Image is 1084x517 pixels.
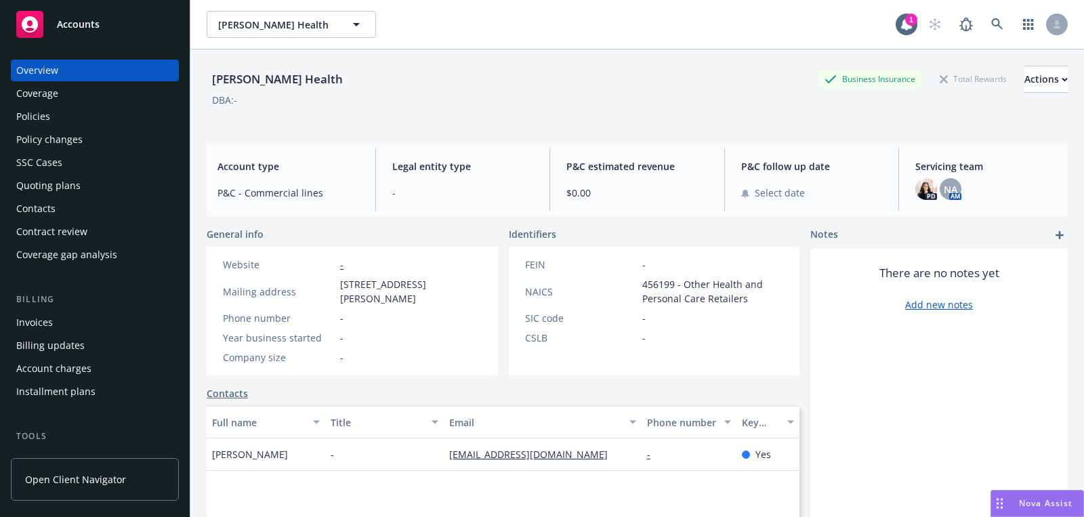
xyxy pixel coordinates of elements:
[11,83,179,104] a: Coverage
[915,159,1057,173] span: Servicing team
[340,277,482,306] span: [STREET_ADDRESS][PERSON_NAME]
[444,406,642,438] button: Email
[25,472,126,487] span: Open Client Navigator
[991,490,1084,517] button: Nova Assist
[340,258,343,271] a: -
[11,175,179,197] a: Quoting plans
[207,11,376,38] button: [PERSON_NAME] Health
[879,265,999,281] span: There are no notes yet
[212,93,237,107] div: DBA: -
[810,227,838,243] span: Notes
[325,406,444,438] button: Title
[1024,66,1068,92] div: Actions
[16,358,91,379] div: Account charges
[16,129,83,150] div: Policy changes
[647,448,661,461] a: -
[984,11,1011,38] a: Search
[991,491,1008,516] div: Drag to move
[223,331,335,345] div: Year business started
[11,221,179,243] a: Contract review
[11,152,179,173] a: SSC Cases
[11,5,179,43] a: Accounts
[16,221,87,243] div: Contract review
[207,70,348,88] div: [PERSON_NAME] Health
[525,257,637,272] div: FEIN
[392,186,534,200] span: -
[742,415,779,430] div: Key contact
[905,14,917,26] div: 1
[642,257,646,272] span: -
[340,311,343,325] span: -
[11,335,179,356] a: Billing updates
[16,198,56,220] div: Contacts
[933,70,1014,87] div: Total Rewards
[566,186,708,200] span: $0.00
[953,11,980,38] a: Report a Bug
[449,415,621,430] div: Email
[16,83,58,104] div: Coverage
[921,11,948,38] a: Start snowing
[642,277,784,306] span: 456199 - Other Health and Personal Care Retailers
[212,447,288,461] span: [PERSON_NAME]
[217,159,359,173] span: Account type
[944,182,957,197] span: NA
[1015,11,1042,38] a: Switch app
[207,227,264,241] span: General info
[11,244,179,266] a: Coverage gap analysis
[11,60,179,81] a: Overview
[11,430,179,443] div: Tools
[16,152,62,173] div: SSC Cases
[566,159,708,173] span: P&C estimated revenue
[16,335,85,356] div: Billing updates
[11,358,179,379] a: Account charges
[11,293,179,306] div: Billing
[11,106,179,127] a: Policies
[11,381,179,402] a: Installment plans
[217,186,359,200] span: P&C - Commercial lines
[11,198,179,220] a: Contacts
[1024,66,1068,93] button: Actions
[755,186,805,200] span: Select date
[331,415,423,430] div: Title
[525,331,637,345] div: CSLB
[1051,227,1068,243] a: add
[915,178,937,200] img: photo
[331,447,334,461] span: -
[223,311,335,325] div: Phone number
[212,415,305,430] div: Full name
[340,331,343,345] span: -
[525,311,637,325] div: SIC code
[16,312,53,333] div: Invoices
[642,311,646,325] span: -
[16,175,81,197] div: Quoting plans
[223,285,335,299] div: Mailing address
[207,386,248,400] a: Contacts
[905,297,973,312] a: Add new notes
[11,312,179,333] a: Invoices
[642,331,646,345] span: -
[340,350,343,365] span: -
[647,415,716,430] div: Phone number
[509,227,556,241] span: Identifiers
[207,406,325,438] button: Full name
[818,70,922,87] div: Business Insurance
[223,257,335,272] div: Website
[16,106,50,127] div: Policies
[57,19,100,30] span: Accounts
[16,244,117,266] div: Coverage gap analysis
[736,406,799,438] button: Key contact
[1019,497,1072,509] span: Nova Assist
[218,18,335,32] span: [PERSON_NAME] Health
[392,159,534,173] span: Legal entity type
[449,448,619,461] a: [EMAIL_ADDRESS][DOMAIN_NAME]
[16,381,96,402] div: Installment plans
[525,285,637,299] div: NAICS
[755,447,771,461] span: Yes
[11,129,179,150] a: Policy changes
[16,60,58,81] div: Overview
[223,350,335,365] div: Company size
[642,406,736,438] button: Phone number
[741,159,883,173] span: P&C follow up date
